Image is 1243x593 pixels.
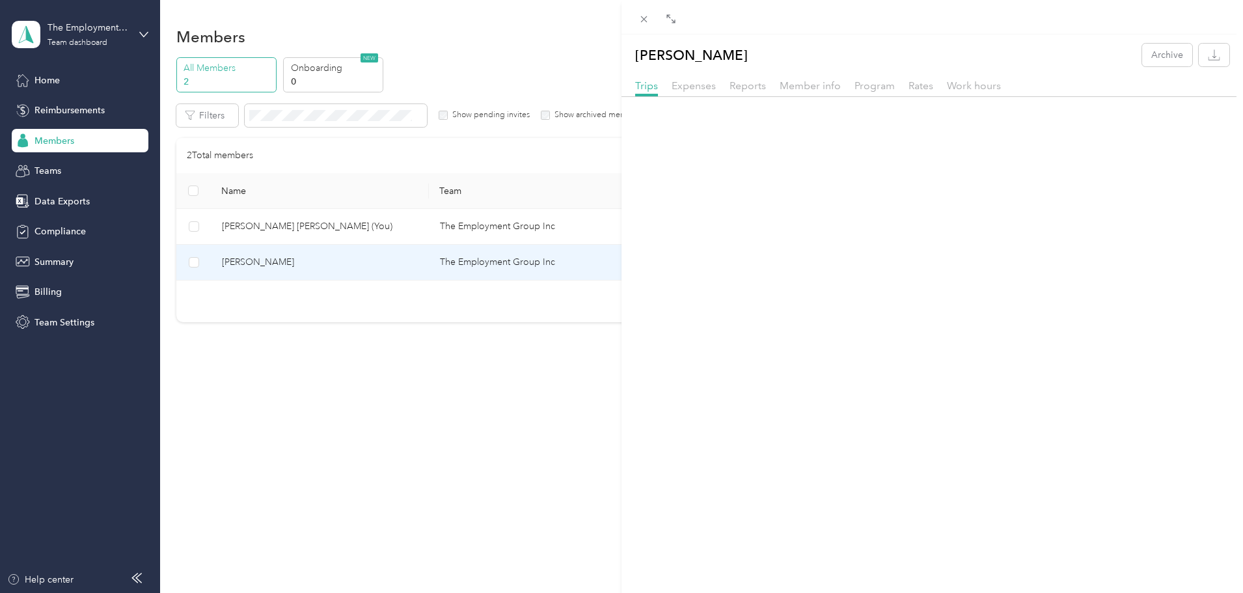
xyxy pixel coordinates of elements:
span: Rates [908,79,933,92]
span: Expenses [672,79,716,92]
span: Trips [635,79,658,92]
button: Archive [1142,44,1192,66]
span: Program [854,79,895,92]
iframe: Everlance-gr Chat Button Frame [1170,520,1243,593]
span: Reports [730,79,766,92]
p: [PERSON_NAME] [635,44,748,66]
span: Member info [780,79,841,92]
span: Work hours [947,79,1001,92]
